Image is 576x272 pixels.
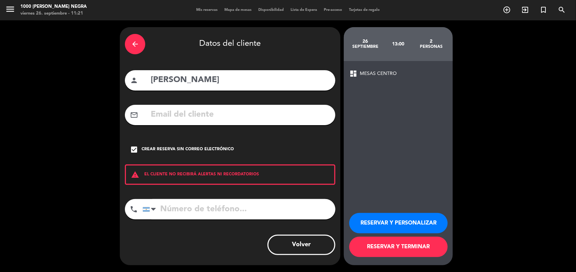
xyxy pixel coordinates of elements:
[267,235,335,255] button: Volver
[125,164,335,185] div: EL CLIENTE NO RECIBIRÁ ALERTAS NI RECORDATORIOS
[130,111,138,119] i: mail_outline
[193,8,221,12] span: Mis reservas
[349,44,382,50] div: septiembre
[20,3,87,10] div: 1000 [PERSON_NAME] Negra
[415,44,448,50] div: personas
[150,108,330,122] input: Email del cliente
[143,199,335,219] input: Número de teléfono...
[521,6,529,14] i: exit_to_app
[130,145,138,154] i: check_box
[415,39,448,44] div: 2
[287,8,320,12] span: Lista de Espera
[349,213,448,233] button: RESERVAR Y PERSONALIZAR
[320,8,346,12] span: Pre-acceso
[221,8,255,12] span: Mapa de mesas
[150,73,330,87] input: Nombre del cliente
[5,4,15,14] i: menu
[349,39,382,44] div: 26
[503,6,511,14] i: add_circle_outline
[142,146,234,153] div: Crear reserva sin correo electrónico
[125,32,335,56] div: Datos del cliente
[131,40,139,48] i: arrow_back
[539,6,547,14] i: turned_in_not
[349,70,357,78] span: dashboard
[349,237,448,257] button: RESERVAR Y TERMINAR
[382,32,415,56] div: 13:00
[130,76,138,84] i: person
[126,171,144,179] i: warning
[360,70,397,78] span: MESAS CENTRO
[255,8,287,12] span: Disponibilidad
[143,199,159,219] div: Argentina: +54
[346,8,383,12] span: Tarjetas de regalo
[130,205,138,213] i: phone
[5,4,15,17] button: menu
[558,6,566,14] i: search
[20,10,87,17] div: viernes 26. septiembre - 11:21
